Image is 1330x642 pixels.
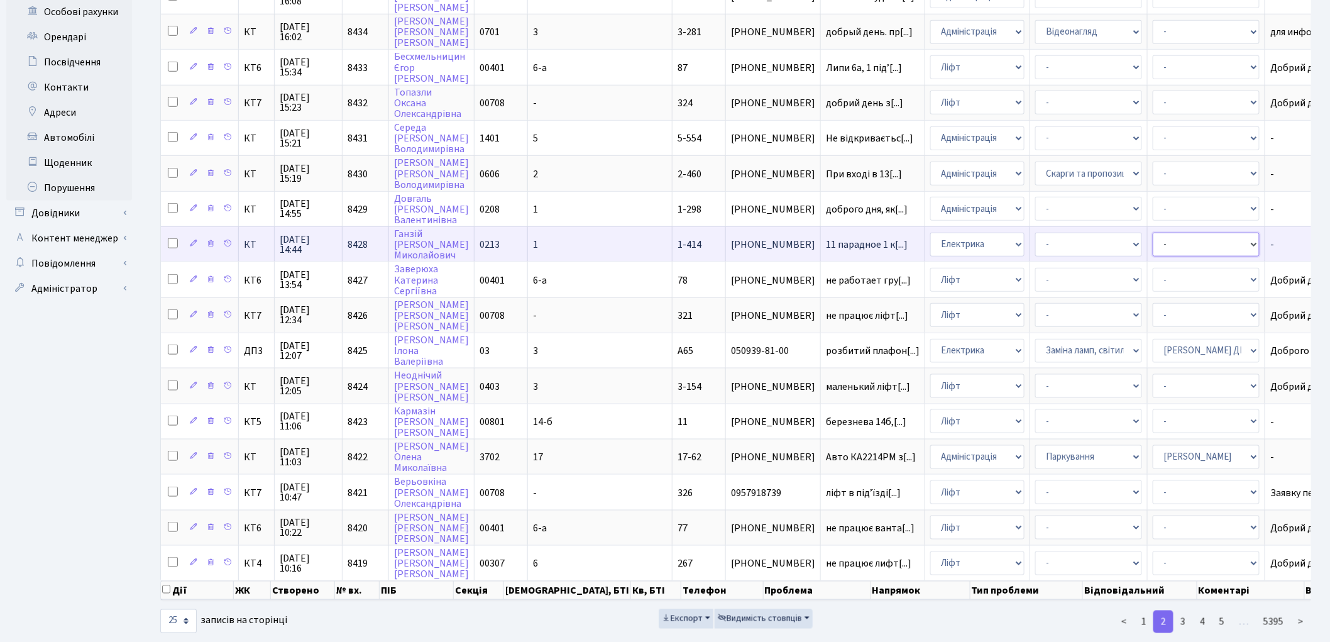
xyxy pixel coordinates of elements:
a: Контакти [6,75,132,100]
span: КТ7 [244,488,269,498]
a: [PERSON_NAME]ОленаМиколаївна [394,440,469,475]
span: 00307 [480,556,505,570]
span: 1 [533,202,538,216]
span: 324 [678,96,693,110]
span: доброго дня, як[...] [826,202,908,216]
th: Створено [271,581,336,600]
span: [DATE] 12:07 [280,341,337,361]
span: [DATE] 10:47 [280,482,337,502]
span: 0701 [480,25,500,39]
span: [DATE] 14:44 [280,235,337,255]
span: добрый день. пр[...] [826,25,913,39]
label: записів на сторінці [160,609,287,633]
th: № вх. [335,581,380,600]
span: 3-281 [678,25,701,39]
a: ЗаверюхаКатеринаСергіївна [394,263,438,298]
span: А65 [678,344,693,358]
span: [DATE] 10:16 [280,553,337,573]
span: - [533,96,537,110]
span: ДП3 [244,346,269,356]
a: Порушення [6,175,132,201]
span: Липи 6а, 1 підʼ[...] [826,61,902,75]
span: 17-62 [678,450,701,464]
span: 2-460 [678,167,701,181]
a: [PERSON_NAME]ІлонаВалеріївна [394,333,469,368]
span: [PHONE_NUMBER] [731,63,815,73]
span: 8431 [348,131,368,145]
a: [PERSON_NAME][PERSON_NAME]Володимирівна [394,157,469,192]
span: При вході в 13[...] [826,167,902,181]
a: 3 [1173,611,1193,633]
span: 1-414 [678,238,701,252]
span: не працює лифт[...] [826,556,911,570]
th: ПІБ [380,581,454,600]
span: березнева 14б,[...] [826,415,906,429]
th: Дії [161,581,234,600]
th: Секція [454,581,504,600]
span: [DATE] 15:21 [280,128,337,148]
span: Видимість стовпців [718,612,802,625]
a: [PERSON_NAME][PERSON_NAME][PERSON_NAME] [394,546,469,581]
span: КТ4 [244,558,269,568]
span: 3 [533,380,538,394]
span: 8426 [348,309,368,323]
span: КТ [244,382,269,392]
span: 11 [678,415,688,429]
span: 17 [533,450,543,464]
span: 050939-81-00 [731,346,815,356]
span: КТ7 [244,311,269,321]
span: [PHONE_NUMBER] [731,558,815,568]
a: 5395 [1256,611,1291,633]
a: 1 [1134,611,1154,633]
span: розбитий плафон[...] [826,344,920,358]
span: ліфт в підʼїзді[...] [826,486,901,500]
th: Кв, БТІ [631,581,681,600]
button: Видимість стовпців [715,609,813,629]
a: Ганзій[PERSON_NAME]Миколайович [394,227,469,262]
span: 6-а [533,274,547,287]
a: < [1114,611,1135,633]
span: 1-298 [678,202,701,216]
span: КТ6 [244,275,269,285]
span: [PHONE_NUMBER] [731,27,815,37]
span: КТ6 [244,523,269,533]
span: [DATE] 15:34 [280,57,337,77]
span: не працює ліфт[...] [826,309,908,323]
span: 8430 [348,167,368,181]
a: [PERSON_NAME][PERSON_NAME][PERSON_NAME] [394,298,469,333]
span: 77 [678,521,688,535]
span: 8432 [348,96,368,110]
span: 6-а [533,61,547,75]
th: Коментарі [1197,581,1305,600]
span: 14-б [533,415,552,429]
span: 8423 [348,415,368,429]
a: Адміністратор [6,276,132,301]
span: 8434 [348,25,368,39]
span: 5-554 [678,131,701,145]
span: КТ [244,169,269,179]
span: 00401 [480,274,505,287]
a: Довідники [6,201,132,226]
span: 0213 [480,238,500,252]
span: [PHONE_NUMBER] [731,133,815,143]
span: КТ [244,27,269,37]
a: Контент менеджер [6,226,132,251]
span: [DATE] 11:03 [280,447,337,467]
a: 4 [1192,611,1212,633]
span: [DATE] 12:05 [280,376,337,396]
a: > [1290,611,1311,633]
span: [PHONE_NUMBER] [731,417,815,427]
span: КТ7 [244,98,269,108]
span: 3-154 [678,380,701,394]
button: Експорт [659,609,713,629]
span: [DATE] 14:55 [280,199,337,219]
span: 78 [678,274,688,287]
span: 2 [533,167,538,181]
span: [DATE] 15:23 [280,92,337,113]
th: Відповідальний [1083,581,1197,600]
span: 267 [678,556,693,570]
span: 326 [678,486,693,500]
span: - [533,486,537,500]
span: [DATE] 10:22 [280,517,337,538]
span: 0957918739 [731,488,815,498]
